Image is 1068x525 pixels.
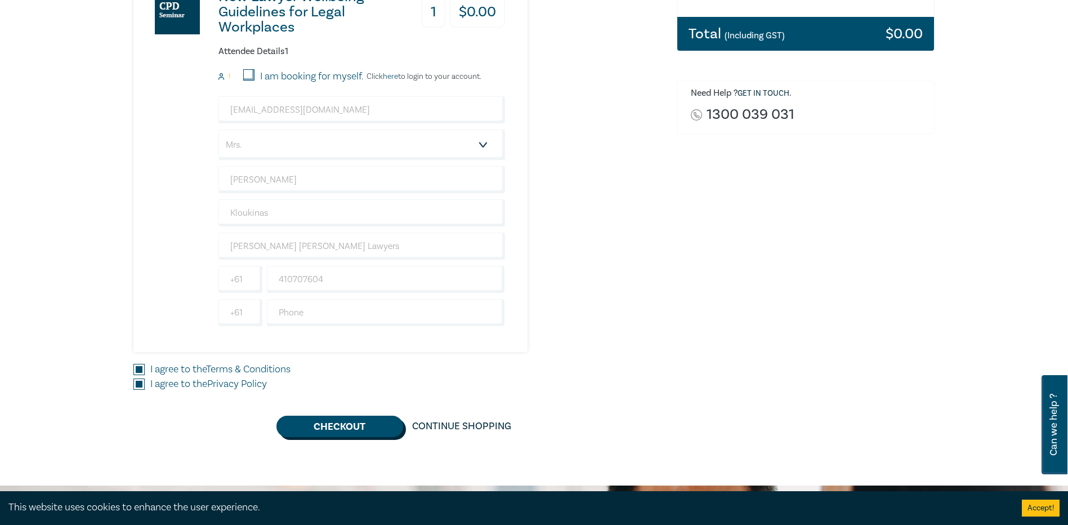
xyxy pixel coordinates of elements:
input: Attendee Email* [218,96,505,123]
small: 1 [228,73,230,81]
input: Phone [267,299,505,326]
p: Click to login to your account. [364,72,481,81]
input: +61 [218,266,262,293]
a: 1300 039 031 [707,107,794,122]
a: here [383,72,398,82]
input: +61 [218,299,262,326]
input: Last Name* [218,199,505,226]
button: Checkout [276,416,403,437]
small: (Including GST) [725,30,785,41]
div: This website uses cookies to enhance the user experience. [8,500,1005,515]
label: I agree to the [150,362,291,377]
a: Terms & Conditions [206,363,291,376]
input: Mobile* [267,266,505,293]
a: Privacy Policy [207,377,267,390]
span: Can we help ? [1048,382,1059,468]
label: I agree to the [150,377,267,391]
a: Get in touch [738,88,789,99]
h6: Need Help ? . [691,88,926,99]
h6: Attendee Details 1 [218,46,505,57]
input: First Name* [218,166,505,193]
button: Accept cookies [1022,500,1060,517]
label: I am booking for myself. [260,69,364,84]
h3: Total [689,26,785,41]
h3: $ 0.00 [886,26,923,41]
a: Continue Shopping [403,416,520,437]
input: Company [218,233,505,260]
